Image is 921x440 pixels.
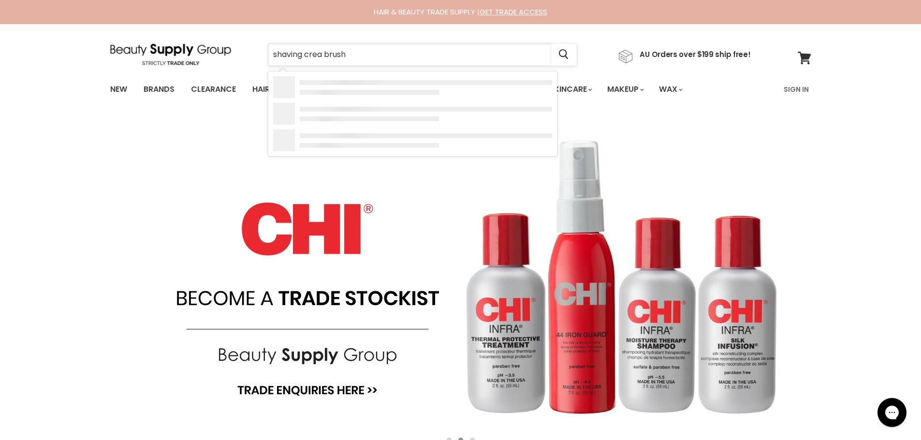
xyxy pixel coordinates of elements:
nav: Main [98,75,823,103]
a: GET TRADE ACCESS [480,7,547,17]
form: Product [268,43,577,66]
a: Makeup [600,79,650,99]
input: Search [268,43,551,66]
a: Haircare [245,79,301,99]
a: Sign In [778,79,815,99]
a: Wax [652,79,688,99]
a: Brands [136,79,182,99]
a: Clearance [184,79,243,99]
button: Search [551,43,577,66]
a: New [103,79,134,99]
ul: Main menu [103,75,734,103]
div: HAIR & BEAUTY TRADE SUPPLY | [98,7,823,17]
a: Skincare [542,79,598,99]
iframe: Gorgias live chat messenger [873,395,911,430]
